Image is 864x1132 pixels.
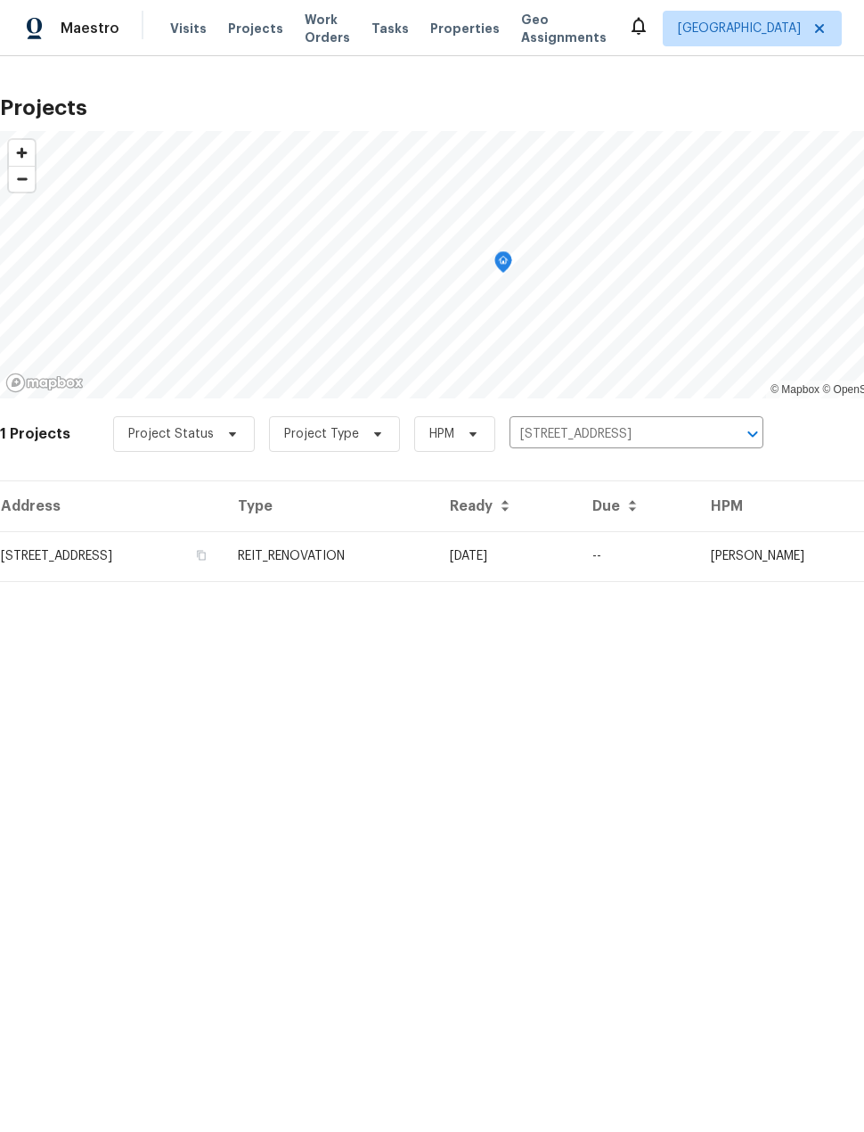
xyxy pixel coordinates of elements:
td: -- [578,531,697,581]
span: Geo Assignments [521,11,607,46]
td: [DATE] [436,531,578,581]
span: Tasks [371,22,409,35]
button: Open [740,422,765,447]
span: Project Status [128,425,214,443]
span: Work Orders [305,11,350,46]
button: Zoom out [9,166,35,192]
button: Zoom in [9,140,35,166]
span: Maestro [61,20,119,37]
a: Mapbox homepage [5,373,84,393]
a: Mapbox [770,383,819,396]
span: HPM [429,425,454,443]
th: Due [578,481,697,531]
span: Projects [228,20,283,37]
span: Zoom out [9,167,35,192]
input: Search projects [509,421,713,448]
span: [GEOGRAPHIC_DATA] [678,20,801,37]
span: Properties [430,20,500,37]
th: Type [224,481,436,531]
div: Map marker [494,251,512,279]
span: Visits [170,20,207,37]
button: Copy Address [193,547,209,563]
td: REIT_RENOVATION [224,531,436,581]
th: Ready [436,481,578,531]
span: Project Type [284,425,359,443]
